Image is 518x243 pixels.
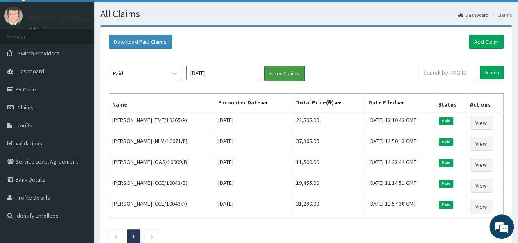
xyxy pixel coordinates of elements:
[439,159,453,166] span: Paid
[109,94,215,113] th: Name
[109,196,215,217] td: [PERSON_NAME] (CCE/10043/A)
[469,35,504,49] a: Add Claim
[15,41,33,61] img: d_794563401_company_1708531726252_794563401
[150,233,154,240] a: Next page
[293,112,365,134] td: 22,595.00
[365,94,434,113] th: Date Filed
[114,233,118,240] a: Previous page
[365,154,434,175] td: [DATE] 12:23:42 GMT
[439,180,453,187] span: Paid
[418,66,477,79] input: Search by HMO ID
[365,112,434,134] td: [DATE] 13:10:43 GMT
[439,117,453,125] span: Paid
[215,154,292,175] td: [DATE]
[365,134,434,154] td: [DATE] 12:50:13 GMT
[29,15,106,23] p: PERFECT IMAGE Eye care
[215,196,292,217] td: [DATE]
[132,233,135,240] a: Page 1 is your current page
[18,68,44,75] span: Dashboard
[293,196,365,217] td: 31,280.00
[365,175,434,196] td: [DATE] 12:14:51 GMT
[489,11,512,18] li: Claims
[109,154,215,175] td: [PERSON_NAME] (OAS/10009/B)
[113,69,123,77] div: Paid
[109,175,215,196] td: [PERSON_NAME] (CCE/10043/B)
[48,70,113,153] span: We're online!
[439,201,453,208] span: Paid
[293,94,365,113] th: Total Price(₦)
[109,134,215,154] td: [PERSON_NAME] (NLM/10071/E)
[29,27,48,32] a: Online
[18,122,32,129] span: Tariffs
[470,158,492,172] a: View
[43,46,138,57] div: Chat with us now
[186,66,260,80] input: Select Month and Year
[18,50,59,57] span: Switch Providers
[470,116,492,130] a: View
[215,94,292,113] th: Encounter Date
[4,7,23,25] img: User Image
[434,94,467,113] th: Status
[264,66,305,81] button: Filter Claims
[109,35,172,49] button: Download Paid Claims
[470,137,492,151] a: View
[134,4,154,24] div: Minimize live chat window
[439,138,453,145] span: Paid
[480,66,504,79] input: Search
[458,11,489,18] a: Dashboard
[4,159,156,187] textarea: Type your message and hit 'Enter'
[293,154,365,175] td: 11,500.00
[470,200,492,213] a: View
[215,134,292,154] td: [DATE]
[215,112,292,134] td: [DATE]
[100,9,512,19] h1: All Claims
[18,104,34,111] span: Claims
[466,94,503,113] th: Actions
[293,175,365,196] td: 19,455.00
[470,179,492,193] a: View
[215,175,292,196] td: [DATE]
[365,196,434,217] td: [DATE] 11:57:38 GMT
[109,112,215,134] td: [PERSON_NAME] (TMT/10265/A)
[293,134,365,154] td: 37,305.00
